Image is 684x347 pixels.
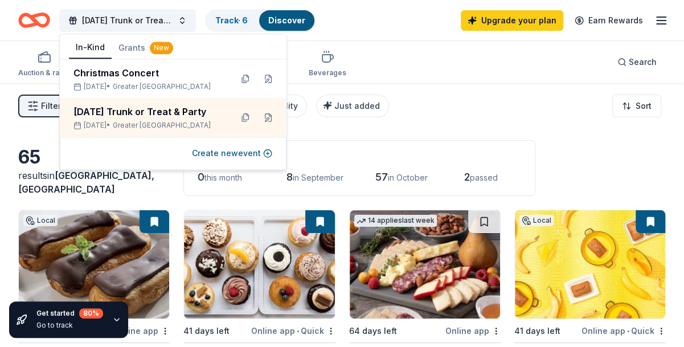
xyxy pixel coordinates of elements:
div: 64 days left [349,324,397,338]
div: Online app [445,324,501,338]
span: this month [204,173,242,182]
span: in September [293,173,343,182]
div: 41 days left [514,324,560,338]
button: Sort [612,95,661,117]
div: Local [23,215,58,226]
div: New [150,42,173,54]
span: 2 [464,171,470,183]
button: Beverages [309,46,346,83]
div: Online app Quick [251,324,335,338]
img: Image for King Kullen [19,210,169,319]
div: Local [519,215,554,226]
button: In-Kind [69,37,112,59]
span: Just added [334,101,380,111]
button: Just added [316,95,389,117]
a: Track· 6 [215,15,248,25]
span: Sort [636,99,652,113]
div: Christmas Concert [73,66,223,80]
div: Application deadlines [198,150,521,164]
span: in October [388,173,428,182]
span: passed [470,173,498,182]
button: Auction & raffle [18,46,70,83]
span: • [627,326,629,336]
span: Greater [GEOGRAPHIC_DATA] [113,121,211,130]
div: 14 applies last week [354,215,437,227]
div: [DATE] • [73,121,223,130]
a: Discover [268,15,305,25]
span: 57 [375,171,388,183]
div: results [18,169,170,196]
div: [DATE] • [73,82,223,91]
button: [DATE] Trunk or Treat & Party [59,9,196,32]
span: Search [629,55,657,69]
img: Image for Molly's Cupcakes [184,210,334,319]
button: Grants [112,38,180,58]
div: Go to track [36,321,103,330]
div: Get started [36,308,103,319]
span: • [297,326,299,336]
button: Create newevent [192,146,272,160]
div: Auction & raffle [18,68,70,77]
div: 80 % [79,308,103,319]
span: 8 [286,171,293,183]
div: Beverages [309,68,346,77]
button: Search [608,51,666,74]
img: Image for Gourmet Gift Baskets [350,210,500,319]
span: 0 [198,171,204,183]
div: Online app Quick [581,324,666,338]
div: 41 days left [183,324,230,338]
div: 65 [18,146,170,169]
button: Track· 6Discover [205,9,316,32]
span: Greater [GEOGRAPHIC_DATA] [113,82,211,91]
span: Filter [41,99,61,113]
button: Filter2 [18,95,70,117]
div: [DATE] Trunk or Treat & Party [73,105,223,119]
img: Image for Dank Brooklyn [515,210,665,319]
a: Upgrade your plan [461,10,563,31]
span: [DATE] Trunk or Treat & Party [82,14,173,27]
a: Earn Rewards [568,10,650,31]
a: Home [18,7,50,34]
